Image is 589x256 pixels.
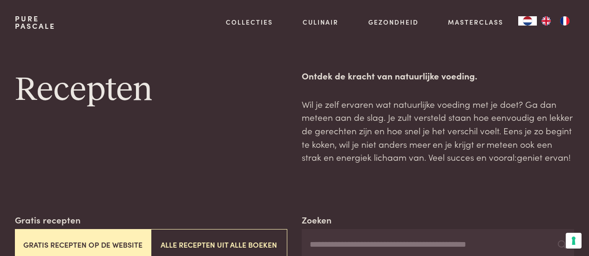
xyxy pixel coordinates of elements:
a: EN [537,16,555,26]
ul: Language list [537,16,574,26]
a: Culinair [303,17,339,27]
button: Uw voorkeuren voor toestemming voor trackingtechnologieën [566,233,582,249]
a: Collecties [226,17,273,27]
h1: Recepten [15,69,287,111]
aside: Language selected: Nederlands [518,16,574,26]
a: FR [555,16,574,26]
a: PurePascale [15,15,55,30]
a: Gezondheid [368,17,419,27]
label: Zoeken [302,213,332,227]
label: Gratis recepten [15,213,81,227]
div: Language [518,16,537,26]
a: Masterclass [448,17,503,27]
a: NL [518,16,537,26]
strong: Ontdek de kracht van natuurlijke voeding. [302,69,477,82]
p: Wil je zelf ervaren wat natuurlijke voeding met je doet? Ga dan meteen aan de slag. Je zult verst... [302,98,574,164]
